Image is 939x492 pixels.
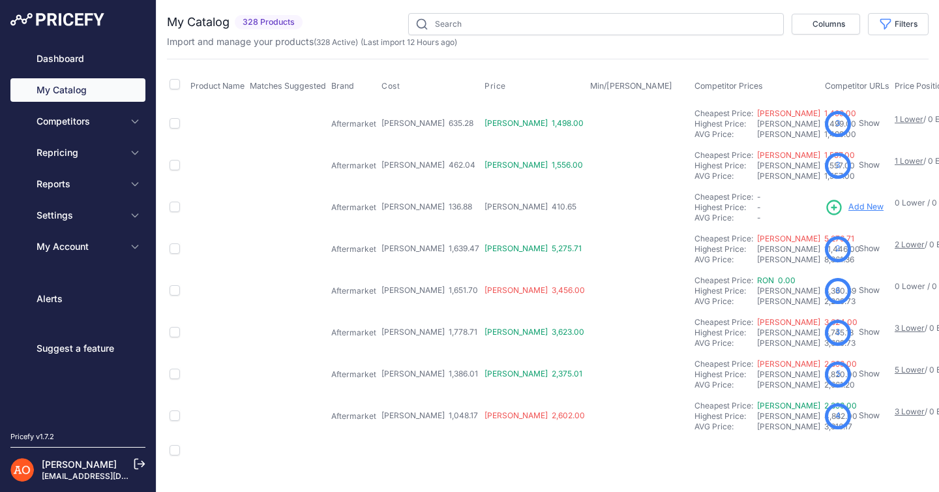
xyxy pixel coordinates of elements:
span: 6 [835,284,841,297]
button: Filters [868,13,929,35]
span: Repricing [37,146,122,159]
p: Aftermarket [331,369,376,380]
a: Cheapest Price: [694,317,753,327]
a: Show [859,327,880,337]
span: [PERSON_NAME] 1,651.70 [381,285,478,295]
div: [PERSON_NAME] 1,557.00 [757,171,820,181]
p: Aftermarket [331,119,376,129]
div: AVG Price: [694,380,757,390]
p: Aftermarket [331,411,376,422]
a: Cheapest Price: [694,108,753,118]
div: Highest Price: [694,286,757,296]
a: 328 Active [316,37,355,47]
a: [PERSON_NAME] 1,499.00 [757,108,856,118]
div: AVG Price: [694,213,757,223]
a: Cheapest Price: [694,275,753,285]
span: [PERSON_NAME] 410.65 [484,202,576,211]
span: 4 [835,410,841,422]
a: [EMAIL_ADDRESS][DOMAIN_NAME] [42,471,178,481]
span: Competitor Prices [694,81,763,91]
div: Highest Price: [694,244,757,254]
a: Alerts [10,287,145,311]
a: Show [859,160,880,170]
a: [PERSON_NAME] [42,459,117,470]
nav: Sidebar [10,47,145,416]
a: Cheapest Price: [694,150,753,160]
p: Aftermarket [331,244,376,254]
span: [PERSON_NAME] 1,778.71 [381,327,477,337]
input: Search [408,13,784,35]
span: [PERSON_NAME] 1,557.00 [757,161,855,170]
span: Brand [331,81,354,91]
span: [PERSON_NAME] 3,456.00 [484,285,585,295]
a: 3 Lower [895,407,925,416]
a: 3 Lower [895,323,925,333]
span: - [757,213,761,223]
span: ( ) [314,37,358,47]
a: Cheapest Price: [694,234,753,243]
span: Matches Suggested [250,81,326,91]
a: [PERSON_NAME] 5,276.71 [757,234,854,243]
button: Repricing [10,141,145,164]
p: Aftermarket [331,161,376,171]
div: [PERSON_NAME] 2,661.20 [757,380,820,390]
span: [PERSON_NAME] 1,498.00 [484,118,584,128]
a: Show [859,118,880,128]
span: [PERSON_NAME] 4,882.00 [757,411,857,421]
span: My Account [37,240,122,253]
a: Cheapest Price: [694,359,753,369]
a: Show [859,369,880,378]
a: Add New [825,198,884,217]
div: AVG Price: [694,254,757,265]
h2: My Catalog [167,13,230,31]
a: Dashboard [10,47,145,70]
a: [PERSON_NAME] 1,557.00 [757,150,855,160]
p: Aftermarket [331,286,376,296]
span: Product Name [190,81,245,91]
span: 2 [835,243,841,255]
a: 1 Lower [895,156,923,166]
a: Show [859,285,880,295]
button: Price [484,81,509,91]
p: Aftermarket [331,202,376,213]
span: 3 [835,326,841,339]
div: Highest Price: [694,119,757,129]
div: [PERSON_NAME] 1,499.00 [757,129,820,140]
div: [PERSON_NAME] 2,229.73 [757,296,820,307]
span: [PERSON_NAME] 2,820.00 [757,369,857,379]
a: 1 Lower [895,114,923,124]
span: [PERSON_NAME] 2,602.00 [484,410,585,420]
span: - [757,192,761,202]
a: 5 Lower [895,365,925,375]
span: [PERSON_NAME] 1,556.00 [484,160,583,170]
div: [PERSON_NAME] 8,361.36 [757,254,820,265]
button: Cost [381,81,402,91]
a: RON 0.00 [757,275,796,285]
span: [PERSON_NAME] 11,446.00 [757,244,860,254]
div: AVG Price: [694,129,757,140]
div: AVG Price: [694,171,757,181]
div: AVG Price: [694,296,757,307]
a: [PERSON_NAME] 2,399.00 [757,359,857,369]
a: Show [859,243,880,253]
button: My Account [10,235,145,258]
div: Highest Price: [694,202,757,213]
span: Competitor URLs [825,81,889,91]
div: Pricefy v1.7.2 [10,431,54,442]
span: [PERSON_NAME] 462.04 [381,160,475,170]
div: [PERSON_NAME] 3,689.73 [757,338,820,348]
div: Highest Price: [694,411,757,422]
span: Settings [37,209,122,222]
div: Highest Price: [694,328,757,338]
a: [PERSON_NAME] 3,624.00 [757,317,857,327]
span: (Last import 12 Hours ago) [361,37,457,47]
span: [PERSON_NAME] 635.28 [381,118,473,128]
div: AVG Price: [694,338,757,348]
span: Cost [381,81,400,91]
span: 5 [836,368,841,380]
p: Aftermarket [331,328,376,338]
button: Competitors [10,110,145,133]
a: Cheapest Price: [694,192,753,202]
span: [PERSON_NAME] 3,623.00 [484,327,584,337]
span: - [757,202,761,212]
